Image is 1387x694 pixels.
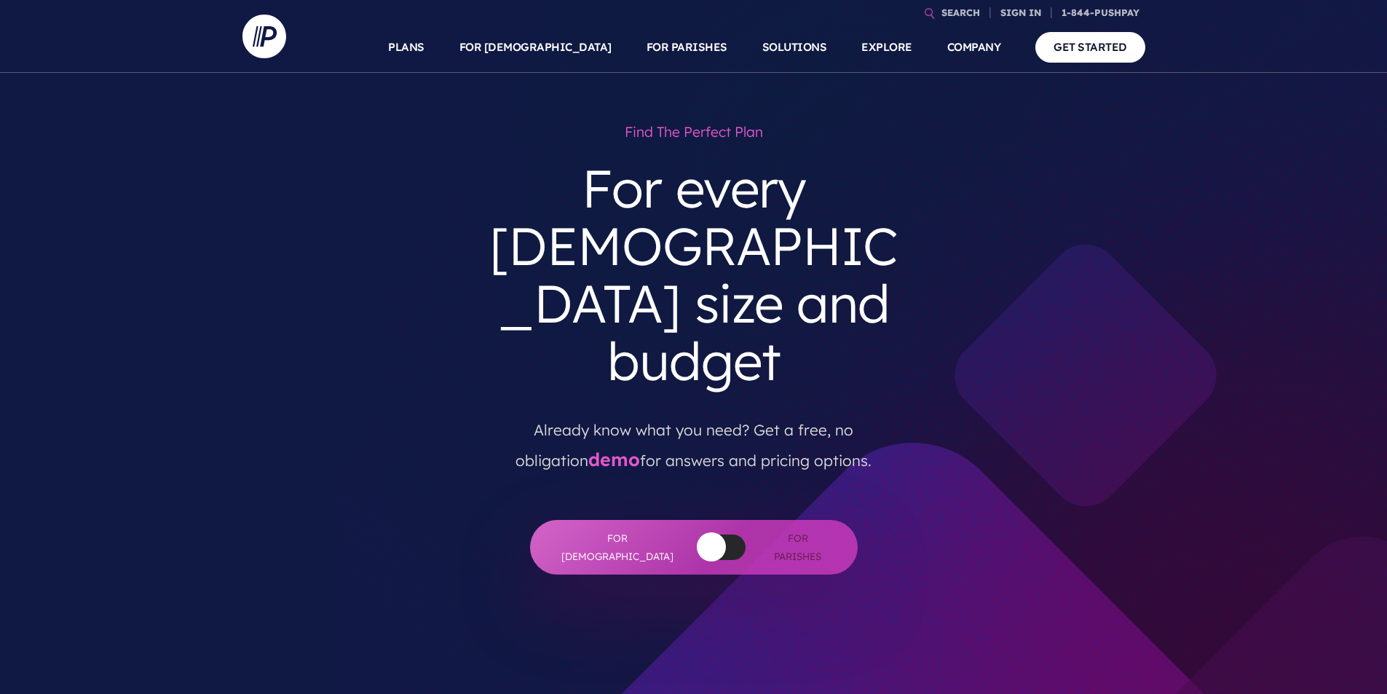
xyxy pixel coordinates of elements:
a: COMPANY [947,22,1001,73]
p: Already know what you need? Get a free, no obligation for answers and pricing options. [485,402,903,476]
a: FOR PARISHES [647,22,727,73]
h3: For every [DEMOGRAPHIC_DATA] size and budget [474,148,914,402]
a: FOR [DEMOGRAPHIC_DATA] [459,22,612,73]
span: For Parishes [767,529,829,565]
span: For [DEMOGRAPHIC_DATA] [559,529,676,565]
a: GET STARTED [1035,32,1145,62]
a: EXPLORE [861,22,912,73]
a: demo [588,448,640,470]
a: SOLUTIONS [762,22,827,73]
a: PLANS [388,22,424,73]
h1: Find the perfect plan [474,117,914,148]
